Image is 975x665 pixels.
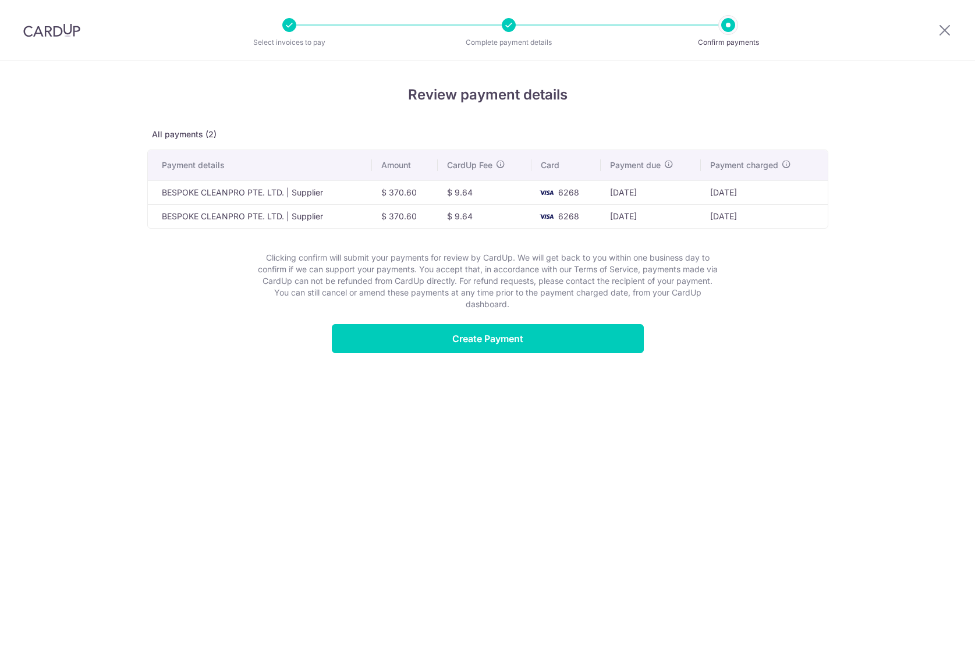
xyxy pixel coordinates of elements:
[447,159,492,171] span: CardUp Fee
[558,187,579,197] span: 6268
[601,204,701,228] td: [DATE]
[23,23,80,37] img: CardUp
[438,204,531,228] td: $ 9.64
[372,180,438,204] td: $ 370.60
[148,204,373,228] td: BESPOKE CLEANPRO PTE. LTD. | Supplier
[148,180,373,204] td: BESPOKE CLEANPRO PTE. LTD. | Supplier
[531,150,601,180] th: Card
[148,150,373,180] th: Payment details
[147,129,828,140] p: All payments (2)
[466,37,552,48] p: Complete payment details
[601,180,701,204] td: [DATE]
[535,209,558,223] img: visa-761abec96037c8ab836742a37ff580f5eed1c99042f5b0e3b4741c5ac3fec333.png
[610,159,661,171] span: Payment due
[710,159,778,171] span: Payment charged
[147,84,828,105] h4: Review payment details
[246,37,332,48] p: Select invoices to pay
[255,252,721,310] p: Clicking confirm will submit your payments for review by CardUp. We will get back to you within o...
[701,180,828,204] td: [DATE]
[332,324,644,353] input: Create Payment
[685,37,771,48] p: Confirm payments
[438,180,531,204] td: $ 9.64
[372,204,438,228] td: $ 370.60
[701,204,828,228] td: [DATE]
[558,211,579,221] span: 6268
[372,150,438,180] th: Amount
[535,186,558,200] img: visa-761abec96037c8ab836742a37ff580f5eed1c99042f5b0e3b4741c5ac3fec333.png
